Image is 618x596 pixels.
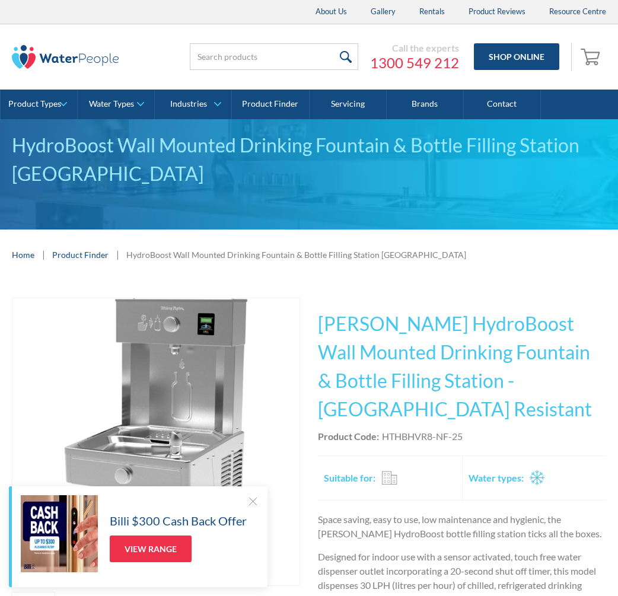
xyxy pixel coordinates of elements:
a: Water Types [78,90,154,119]
a: Product Finder [52,248,109,261]
div: | [40,247,46,262]
a: 1300 549 212 [370,54,459,72]
div: Water Types [89,99,134,109]
a: Contact [464,90,541,119]
img: shopping cart [581,47,603,66]
div: | [114,247,120,262]
a: Shop Online [474,43,559,70]
div: HTHBHVR8-NF-25 [382,429,463,444]
h5: Billi $300 Cash Back Offer [110,512,247,530]
p: Space saving, easy to use, low maintenance and hygienic, the [PERSON_NAME] HydroBoost bottle fill... [318,512,606,541]
h1: [PERSON_NAME] HydroBoost Wall Mounted Drinking Fountain & Bottle Filling Station - [GEOGRAPHIC_DA... [318,310,606,423]
img: The Water People [12,45,119,69]
a: Open empty cart [578,43,606,71]
h2: Suitable for: [324,471,375,485]
div: HydroBoost Wall Mounted Drinking Fountain & Bottle Filling Station [GEOGRAPHIC_DATA] [12,131,606,188]
img: HydroBoost Wall Mounted Drinking Fountain & Bottle Filling Station Vandal Resistant [12,298,300,585]
div: Industries [170,99,207,109]
iframe: podium webchat widget prompt [416,409,618,552]
div: Call the experts [370,42,459,54]
div: HydroBoost Wall Mounted Drinking Fountain & Bottle Filling Station [GEOGRAPHIC_DATA] [126,248,466,261]
a: Product Finder [232,90,309,119]
a: Home [12,248,34,261]
a: Servicing [310,90,387,119]
strong: Product Code: [318,431,379,442]
a: Industries [155,90,231,119]
div: Product Types [8,99,61,109]
img: Billi $300 Cash Back Offer [21,495,98,572]
iframe: podium webchat widget bubble [499,537,618,596]
a: Brands [387,90,464,119]
a: Product Types [1,90,77,119]
input: Search products [190,43,358,70]
a: open lightbox [12,298,300,586]
a: View Range [110,536,192,562]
